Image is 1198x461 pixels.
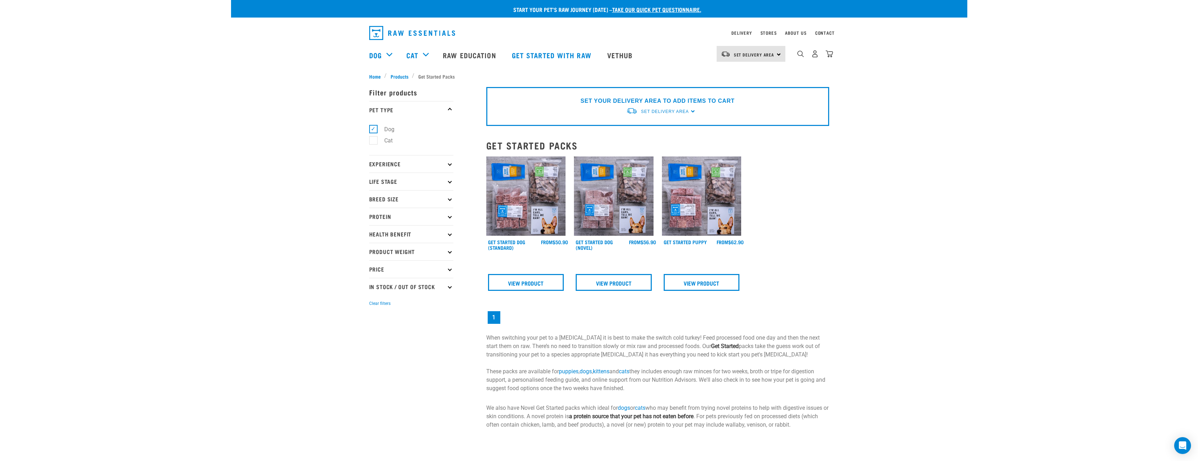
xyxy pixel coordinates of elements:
[576,274,652,291] a: View Product
[711,343,739,349] strong: Get Started
[559,368,578,375] a: puppies
[236,5,973,14] p: Start your pet’s raw journey [DATE] –
[486,334,829,393] p: When switching your pet to a [MEDICAL_DATA] it is best to make the switch cold turkey! Feed proce...
[369,50,382,60] a: Dog
[369,155,453,173] p: Experience
[626,107,637,115] img: van-moving.png
[760,32,777,34] a: Stores
[373,125,397,134] label: Dog
[717,241,728,243] span: FROM
[664,274,740,291] a: View Product
[369,73,829,80] nav: breadcrumbs
[436,41,505,69] a: Raw Education
[541,241,553,243] span: FROM
[612,8,701,11] a: take our quick pet questionnaire.
[1174,437,1191,454] div: Open Intercom Messenger
[811,50,819,58] img: user.png
[373,136,395,145] label: Cat
[486,156,566,236] img: NSP Dog Standard Update
[488,311,500,324] a: Page 1
[826,50,833,58] img: home-icon@2x.png
[785,32,806,34] a: About Us
[406,50,418,60] a: Cat
[505,41,600,69] a: Get started with Raw
[369,243,453,260] p: Product Weight
[486,404,829,429] p: We also have Novel Get Started packs which ideal for or who may benefit from trying novel protein...
[619,368,629,375] a: cats
[369,208,453,225] p: Protein
[369,173,453,190] p: Life Stage
[629,239,656,245] div: $56.90
[369,101,453,119] p: Pet Type
[797,51,804,57] img: home-icon-1@2x.png
[593,368,609,375] a: kittens
[369,260,453,278] p: Price
[618,405,630,411] a: dogs
[369,278,453,295] p: In Stock / Out Of Stock
[721,51,730,57] img: van-moving.png
[369,190,453,208] p: Breed Size
[576,241,613,249] a: Get Started Dog (Novel)
[387,73,412,80] a: Products
[581,97,735,105] p: SET YOUR DELIVERY AREA TO ADD ITEMS TO CART
[486,140,829,151] h2: Get Started Packs
[569,413,693,420] strong: a protein source that your pet has not eaten before
[664,241,707,243] a: Get Started Puppy
[731,32,752,34] a: Delivery
[488,241,525,249] a: Get Started Dog (Standard)
[815,32,835,34] a: Contact
[369,73,381,80] span: Home
[486,310,829,325] nav: pagination
[369,300,391,307] button: Clear filters
[488,274,564,291] a: View Product
[231,41,967,69] nav: dropdown navigation
[364,23,835,43] nav: dropdown navigation
[369,83,453,101] p: Filter products
[369,225,453,243] p: Health Benefit
[629,241,641,243] span: FROM
[369,26,455,40] img: Raw Essentials Logo
[580,368,592,375] a: dogs
[541,239,568,245] div: $50.90
[641,109,689,114] span: Set Delivery Area
[600,41,642,69] a: Vethub
[369,73,385,80] a: Home
[574,156,654,236] img: NSP Dog Novel Update
[662,156,742,236] img: NPS Puppy Update
[717,239,744,245] div: $62.90
[635,405,645,411] a: cats
[391,73,408,80] span: Products
[734,53,774,56] span: Set Delivery Area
